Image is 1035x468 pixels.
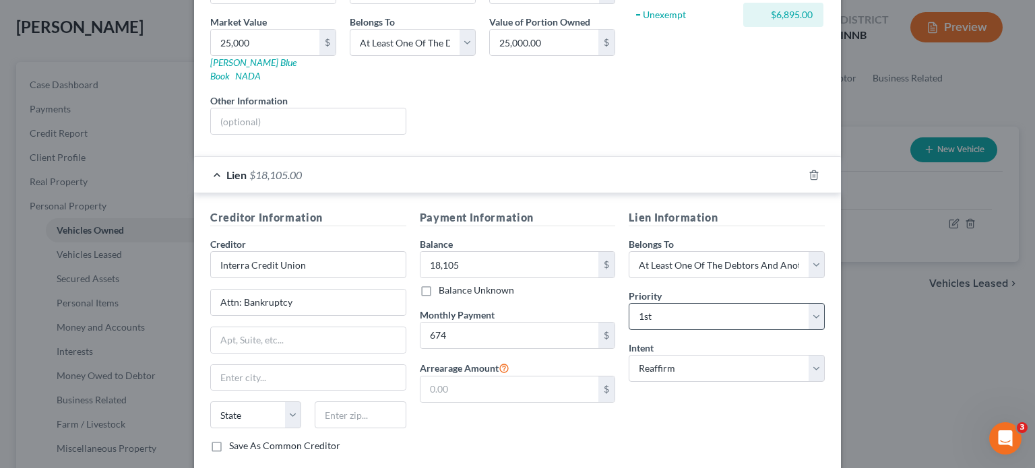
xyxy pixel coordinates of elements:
[489,15,590,29] label: Value of Portion Owned
[598,323,615,348] div: $
[439,283,514,297] label: Balance Unknown
[210,251,406,278] input: Search creditor by name...
[315,401,406,428] input: Enter zip...
[629,238,674,250] span: Belongs To
[210,15,267,29] label: Market Value
[249,168,302,181] span: $18,105.00
[350,16,395,28] span: Belongs To
[635,8,737,22] div: = Unexempt
[629,341,654,355] label: Intent
[754,8,813,22] div: $6,895.00
[420,308,495,322] label: Monthly Payment
[420,237,453,251] label: Balance
[211,108,406,134] input: (optional)
[210,57,296,81] a: [PERSON_NAME] Blue Book
[420,323,599,348] input: 0.00
[211,327,406,353] input: Apt, Suite, etc...
[490,30,598,55] input: 0.00
[226,168,247,181] span: Lien
[598,30,615,55] div: $
[1017,422,1028,433] span: 3
[211,30,319,55] input: 0.00
[210,209,406,226] h5: Creditor Information
[629,290,662,302] span: Priority
[319,30,336,55] div: $
[420,376,599,402] input: 0.00
[598,376,615,402] div: $
[229,439,340,453] label: Save As Common Creditor
[420,360,509,376] label: Arrearage Amount
[211,290,406,315] input: Enter address...
[420,209,616,226] h5: Payment Information
[210,94,288,108] label: Other Information
[210,238,246,250] span: Creditor
[629,209,825,226] h5: Lien Information
[211,365,406,391] input: Enter city...
[420,252,599,277] input: 0.00
[989,422,1022,455] iframe: Intercom live chat
[598,252,615,277] div: $
[235,70,261,81] a: NADA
